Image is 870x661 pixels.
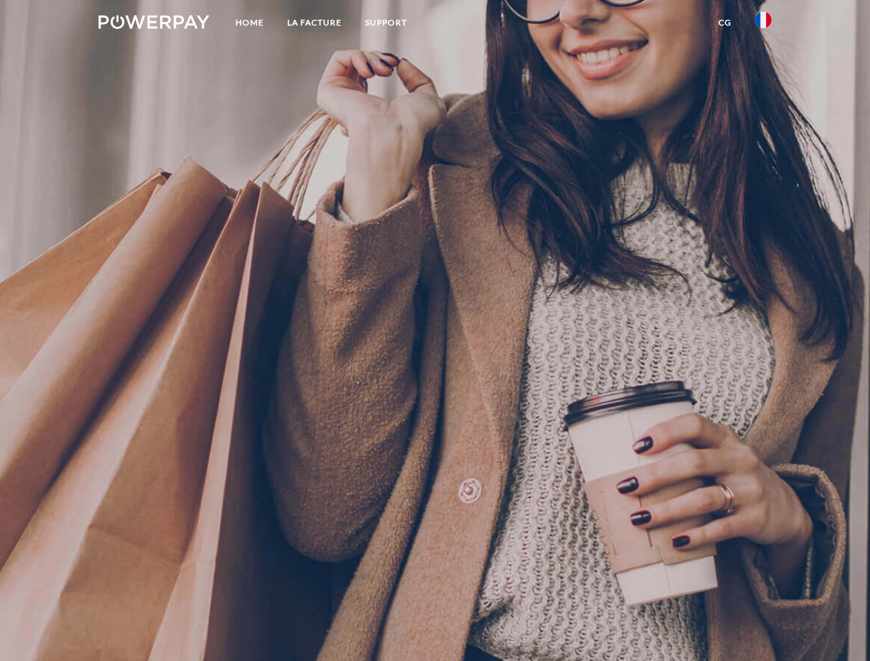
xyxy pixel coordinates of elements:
[99,15,209,29] img: logo-powerpay-white.svg
[707,10,743,35] a: CG
[276,10,353,35] a: LA FACTURE
[353,10,419,35] a: Support
[224,10,276,35] a: Home
[755,12,771,28] img: fr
